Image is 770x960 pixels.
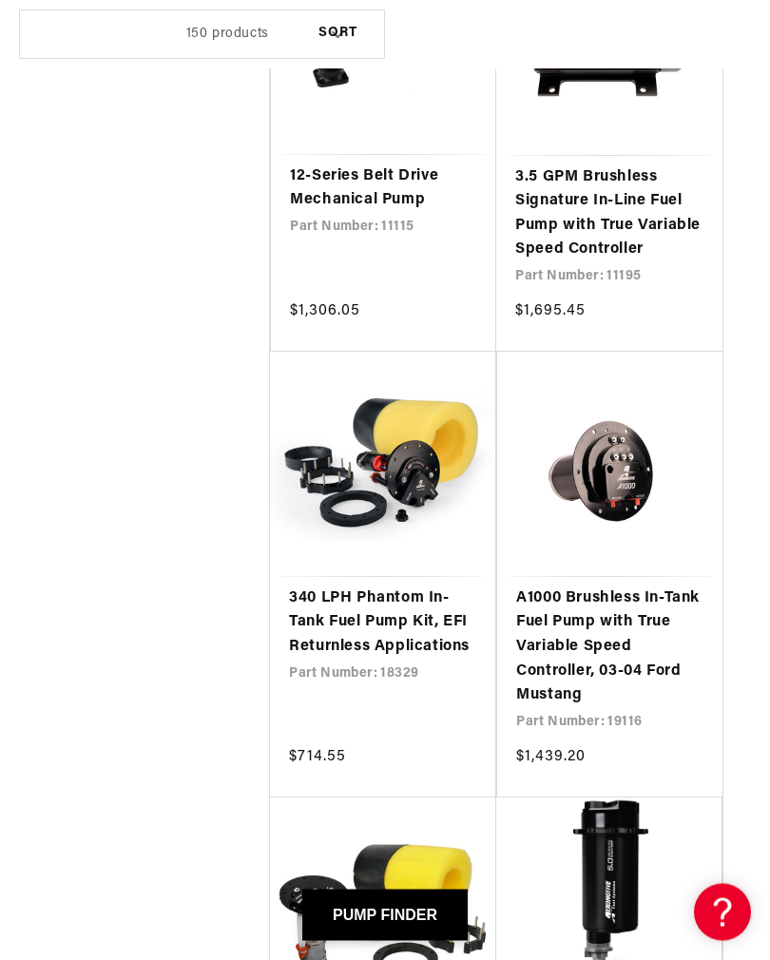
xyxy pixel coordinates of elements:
[302,890,468,941] button: PUMP FINDER
[289,587,476,661] a: 340 LPH Phantom In-Tank Fuel Pump Kit, EFI Returnless Applications
[186,27,269,41] span: 150 products
[516,587,703,709] a: A1000 Brushless In-Tank Fuel Pump with True Variable Speed Controller, 03-04 Ford Mustang
[515,166,703,263] a: 3.5 GPM Brushless Signature In-Line Fuel Pump with True Variable Speed Controller
[290,165,477,214] a: 12-Series Belt Drive Mechanical Pump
